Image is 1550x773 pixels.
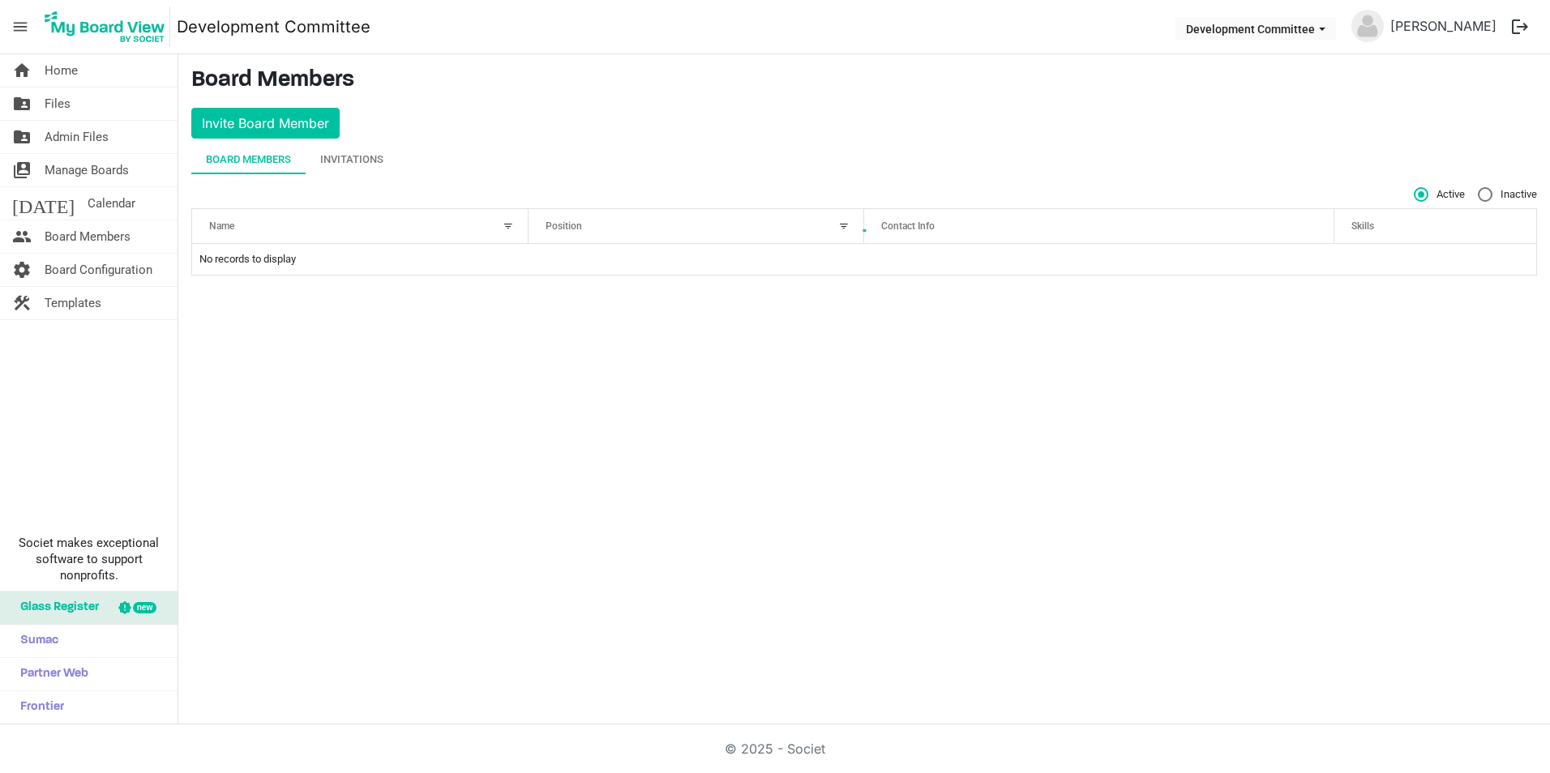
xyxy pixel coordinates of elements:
a: My Board View Logo [40,6,177,47]
span: Files [45,88,71,120]
a: © 2025 - Societ [725,741,825,757]
span: Glass Register [12,591,99,624]
span: Societ makes exceptional software to support nonprofits. [7,535,170,583]
button: logout [1503,10,1537,44]
button: Invite Board Member [191,108,340,139]
h3: Board Members [191,67,1537,95]
img: My Board View Logo [40,6,170,47]
span: menu [5,11,36,42]
span: Manage Boards [45,154,129,186]
span: folder_shared [12,121,32,153]
span: Partner Web [12,658,88,690]
div: Invitations [320,152,383,168]
img: no-profile-picture.svg [1351,10,1384,42]
span: settings [12,254,32,286]
button: Development Committee dropdownbutton [1175,17,1336,40]
span: Board Members [45,220,131,253]
a: [PERSON_NAME] [1384,10,1503,42]
span: Home [45,54,78,87]
span: construction [12,287,32,319]
div: new [133,602,156,613]
span: folder_shared [12,88,32,120]
span: Active [1414,187,1465,202]
span: switch_account [12,154,32,186]
span: home [12,54,32,87]
span: Calendar [88,187,135,220]
a: Development Committee [177,11,370,43]
span: Board Configuration [45,254,152,286]
span: Frontier [12,691,64,724]
span: [DATE] [12,187,75,220]
div: Board Members [206,152,291,168]
span: Templates [45,287,101,319]
span: Inactive [1478,187,1537,202]
div: tab-header [191,145,1537,174]
span: people [12,220,32,253]
span: Admin Files [45,121,109,153]
span: Sumac [12,625,58,657]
